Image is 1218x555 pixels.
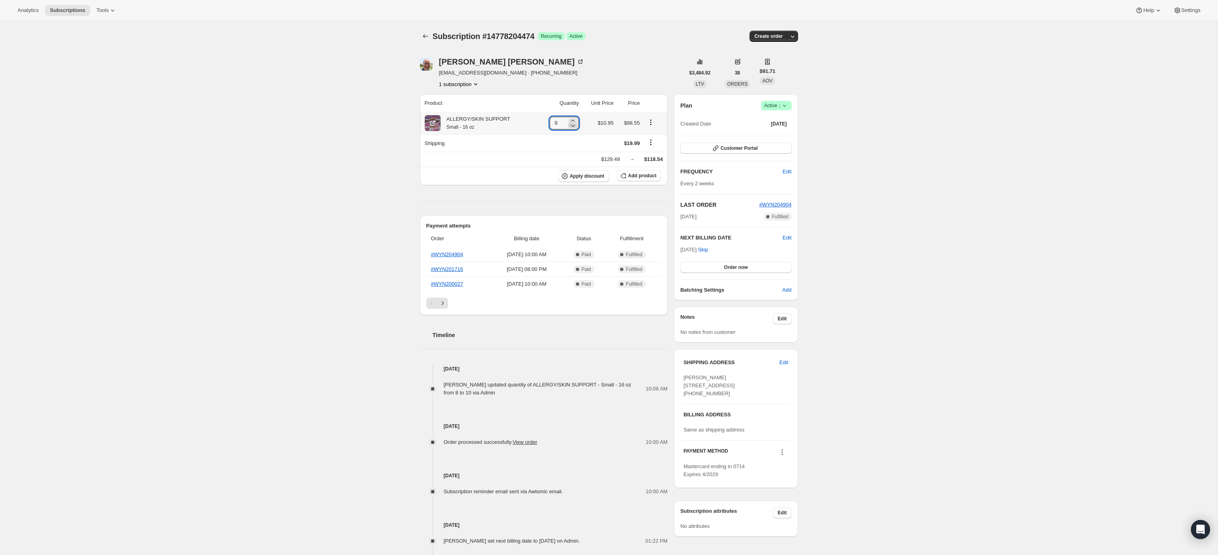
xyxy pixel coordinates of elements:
[538,94,581,112] th: Quantity
[493,251,561,259] span: [DATE] · 10:00 AM
[629,155,634,163] div: →
[431,281,463,287] a: #WYN200027
[96,7,109,14] span: Tools
[425,115,441,131] img: product img
[437,298,448,309] button: Next
[420,31,431,42] button: Subscriptions
[759,67,775,75] span: $91.71
[513,439,537,445] a: View order
[45,5,90,16] button: Subscriptions
[646,488,668,496] span: 10:00 AM
[782,286,791,294] span: Add
[493,280,561,288] span: [DATE] · 10:00 AM
[420,422,668,430] h4: [DATE]
[644,138,657,147] button: Shipping actions
[783,234,791,242] button: Edit
[444,382,631,396] span: [PERSON_NAME] updated quantity of ALLERGY/SKIN SUPPORT - Small - 16 oz from 8 to 10 via Admin
[727,81,748,87] span: ORDERS
[720,145,757,151] span: Customer Portal
[696,81,704,87] span: LTV
[777,284,796,296] button: Add
[750,31,787,42] button: Create order
[759,202,792,208] a: #WYN204904
[680,329,736,335] span: No notes from customer
[764,102,789,110] span: Active
[778,510,787,516] span: Edit
[778,316,787,322] span: Edit
[558,170,609,182] button: Apply discount
[431,266,463,272] a: #WYN201716
[680,523,710,529] span: No attributes
[1191,520,1210,539] div: Open Intercom Messenger
[683,359,779,367] h3: SHIPPING ADDRESS
[680,120,711,128] span: Created Date
[439,58,584,66] div: [PERSON_NAME] [PERSON_NAME]
[773,313,792,324] button: Edit
[1169,5,1205,16] button: Settings
[626,266,642,273] span: Fulfilled
[775,356,793,369] button: Edit
[541,33,562,39] span: Recurring
[441,115,510,131] div: ALLERGY/SKIN SUPPORT
[420,365,668,373] h4: [DATE]
[771,121,787,127] span: [DATE]
[624,140,640,146] span: $19.99
[778,165,796,178] button: Edit
[581,94,616,112] th: Unit Price
[680,168,783,176] h2: FREQUENCY
[1130,5,1167,16] button: Help
[759,201,792,209] button: #WYN204904
[13,5,43,16] button: Analytics
[616,94,642,112] th: Price
[433,32,535,41] span: Subscription #14778204474
[18,7,39,14] span: Analytics
[779,102,780,109] span: |
[683,448,728,459] h3: PAYMENT METHOD
[646,438,668,446] span: 10:00 AM
[646,385,668,393] span: 10:08 AM
[683,427,744,433] span: Same as shipping address
[433,331,668,339] h2: Timeline
[426,222,662,230] h2: Payment attempts
[735,70,740,76] span: 38
[685,67,715,78] button: $3,484.92
[646,537,668,545] span: 01:22 PM
[420,134,538,152] th: Shipping
[680,247,708,253] span: [DATE] ·
[420,521,668,529] h4: [DATE]
[444,439,537,445] span: Order processed successfully.
[50,7,85,14] span: Subscriptions
[644,118,657,127] button: Product actions
[426,230,490,247] th: Order
[444,488,563,494] span: Subscription reminder email sent via Awtomic email.
[680,313,773,324] h3: Notes
[772,214,788,220] span: Fulfilled
[680,102,692,110] h2: Plan
[607,235,656,243] span: Fulfillment
[724,264,748,271] span: Order now
[683,411,788,419] h3: BILLING ADDRESS
[680,201,759,209] h2: LAST ORDER
[680,507,773,518] h3: Subscription attributes
[1181,7,1200,14] span: Settings
[420,472,668,480] h4: [DATE]
[779,359,788,367] span: Edit
[683,463,745,477] span: Mastercard ending in 0714 Expires 4/2029
[730,67,745,78] button: 38
[626,251,642,258] span: Fulfilled
[582,266,591,273] span: Paid
[628,173,656,179] span: Add product
[420,94,538,112] th: Product
[582,281,591,287] span: Paid
[680,286,782,294] h6: Batching Settings
[420,58,433,71] span: John Helton
[582,251,591,258] span: Paid
[680,180,714,186] span: Every 2 weeks
[624,120,640,126] span: $98.55
[680,234,783,242] h2: NEXT BILLING DATE
[644,156,663,162] span: $118.54
[426,298,662,309] nav: Pagination
[601,155,620,163] div: $129.49
[617,170,661,181] button: Add product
